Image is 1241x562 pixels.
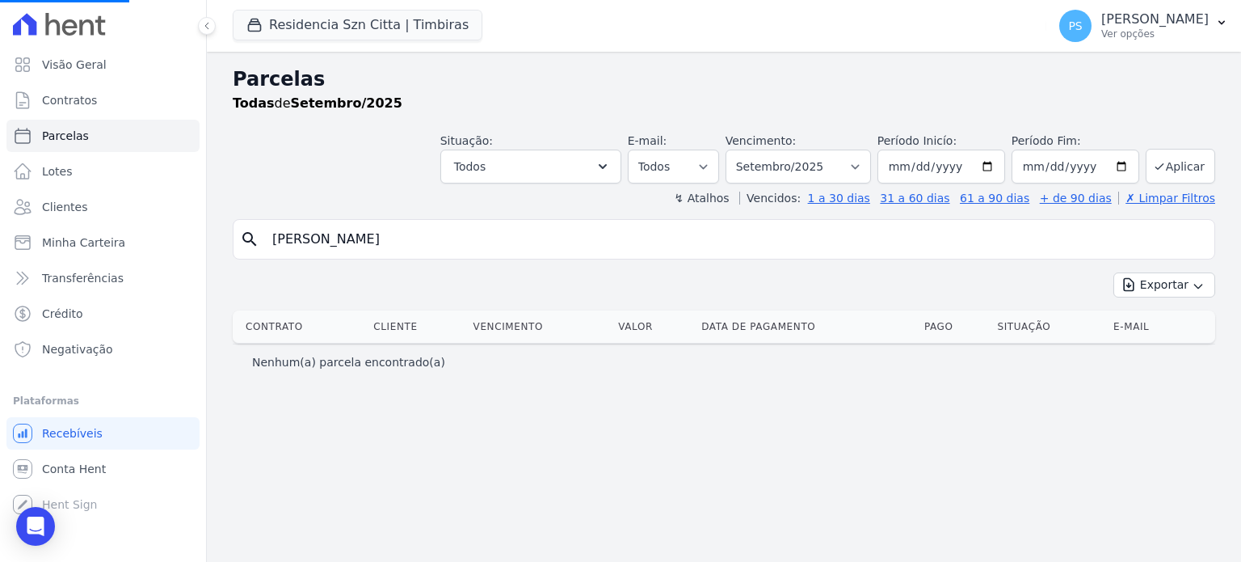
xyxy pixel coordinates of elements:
span: Todos [454,157,486,176]
label: Vencimento: [726,134,796,147]
label: Situação: [440,134,493,147]
label: ↯ Atalhos [674,192,729,205]
span: Contratos [42,92,97,108]
span: Lotes [42,163,73,180]
a: 31 a 60 dias [880,192,949,205]
th: Situação [991,311,1107,343]
th: Contrato [233,311,367,343]
span: Transferências [42,270,124,286]
th: E-mail [1107,311,1193,343]
th: Valor [612,311,695,343]
span: PS [1068,20,1082,32]
p: Nenhum(a) parcela encontrado(a) [252,354,445,370]
a: Parcelas [6,120,200,152]
th: Data de Pagamento [695,311,918,343]
a: 61 a 90 dias [960,192,1029,205]
button: Residencia Szn Citta | Timbiras [233,10,482,40]
a: Crédito [6,298,200,330]
a: Clientes [6,191,200,223]
input: Buscar por nome do lote ou do cliente [263,223,1208,256]
a: Contratos [6,84,200,116]
strong: Todas [233,95,275,111]
a: Negativação [6,333,200,366]
button: Exportar [1113,273,1215,298]
a: 1 a 30 dias [808,192,870,205]
button: PS [PERSON_NAME] Ver opções [1046,3,1241,49]
th: Pago [918,311,991,343]
p: [PERSON_NAME] [1101,11,1209,27]
span: Crédito [42,306,83,322]
span: Visão Geral [42,57,107,73]
button: Aplicar [1146,149,1215,184]
i: search [240,230,259,249]
label: E-mail: [628,134,667,147]
p: de [233,94,402,113]
span: Clientes [42,199,87,215]
span: Negativação [42,341,113,357]
th: Vencimento [467,311,612,343]
span: Parcelas [42,128,89,144]
label: Período Inicío: [877,134,957,147]
label: Vencidos: [739,192,801,205]
a: Minha Carteira [6,226,200,259]
strong: Setembro/2025 [291,95,402,111]
p: Ver opções [1101,27,1209,40]
div: Open Intercom Messenger [16,507,55,546]
label: Período Fim: [1012,133,1139,150]
a: ✗ Limpar Filtros [1118,192,1215,205]
span: Minha Carteira [42,235,125,251]
div: Plataformas [13,391,193,411]
a: Recebíveis [6,417,200,450]
a: Conta Hent [6,453,200,485]
a: Visão Geral [6,49,200,81]
a: Lotes [6,155,200,188]
h2: Parcelas [233,65,1215,94]
th: Cliente [367,311,466,343]
button: Todos [440,150,621,184]
a: Transferências [6,262,200,294]
a: + de 90 dias [1040,192,1112,205]
span: Conta Hent [42,461,106,477]
span: Recebíveis [42,425,103,442]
